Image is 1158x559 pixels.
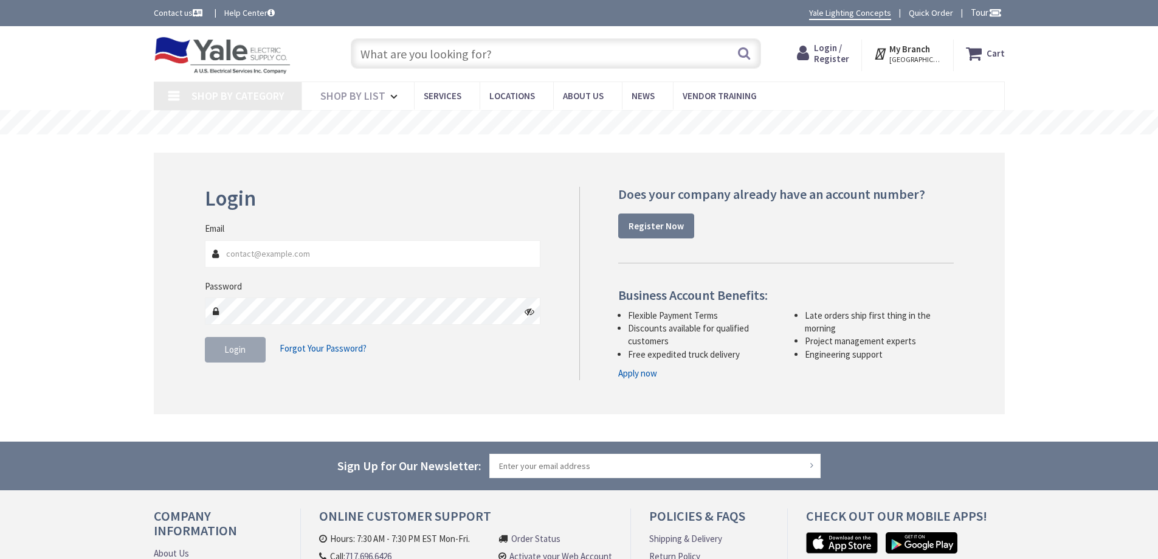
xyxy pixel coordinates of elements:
[909,7,953,19] a: Quick Order
[205,280,242,293] label: Password
[489,90,535,102] span: Locations
[511,532,560,545] a: Order Status
[224,344,246,355] span: Login
[618,187,954,201] h4: Does your company already have an account number?
[814,42,849,64] span: Login / Register
[987,43,1005,64] strong: Cart
[563,90,604,102] span: About Us
[205,187,541,210] h2: Login
[809,7,891,20] a: Yale Lighting Concepts
[966,43,1005,64] a: Cart
[805,335,954,347] li: Project management experts
[319,509,612,532] h4: Online Customer Support
[205,222,224,235] label: Email
[337,458,481,473] span: Sign Up for Our Newsletter:
[489,454,821,478] input: Enter your email address
[319,532,488,545] li: Hours: 7:30 AM - 7:30 PM EST Mon-Fri.
[320,89,385,103] span: Shop By List
[191,89,284,103] span: Shop By Category
[628,309,777,322] li: Flexible Payment Terms
[628,348,777,361] li: Free expedited truck delivery
[351,38,761,69] input: What are you looking for?
[154,7,205,19] a: Contact us
[649,509,768,532] h4: Policies & FAQs
[649,532,722,545] a: Shipping & Delivery
[205,240,541,268] input: Email
[683,90,757,102] span: Vendor Training
[205,337,266,363] button: Login
[629,220,684,232] strong: Register Now
[280,342,367,354] span: Forgot Your Password?
[618,214,694,239] a: Register Now
[805,309,954,335] li: Late orders ship first thing in the morning
[806,509,1014,532] h4: Check out Our Mobile Apps!
[889,55,941,64] span: [GEOGRAPHIC_DATA], [GEOGRAPHIC_DATA]
[154,509,282,547] h4: Company Information
[224,7,275,19] a: Help Center
[797,43,849,64] a: Login / Register
[632,90,655,102] span: News
[971,7,1002,18] span: Tour
[424,90,461,102] span: Services
[628,322,777,348] li: Discounts available for qualified customers
[874,43,941,64] div: My Branch [GEOGRAPHIC_DATA], [GEOGRAPHIC_DATA]
[280,337,367,360] a: Forgot Your Password?
[805,348,954,361] li: Engineering support
[618,288,954,302] h4: Business Account Benefits:
[525,307,534,316] i: Click here to show/hide password
[618,367,657,380] a: Apply now
[154,36,291,74] img: Yale Electric Supply Co.
[889,43,930,55] strong: My Branch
